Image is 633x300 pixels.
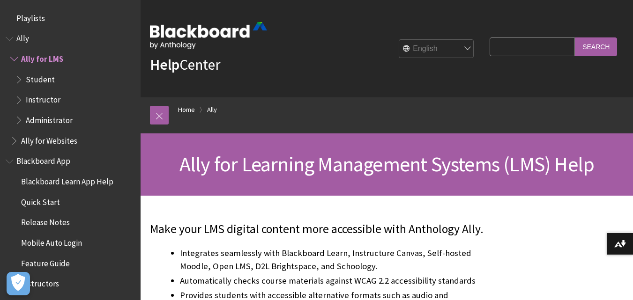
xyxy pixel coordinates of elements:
[150,55,220,74] a: HelpCenter
[207,104,217,116] a: Ally
[150,221,485,238] p: Make your LMS digital content more accessible with Anthology Ally.
[178,104,195,116] a: Home
[26,92,60,105] span: Instructor
[21,276,59,289] span: Instructors
[26,112,73,125] span: Administrator
[21,174,113,186] span: Blackboard Learn App Help
[21,51,63,64] span: Ally for LMS
[21,194,60,207] span: Quick Start
[399,40,474,59] select: Site Language Selector
[21,133,77,146] span: Ally for Websites
[7,272,30,295] button: Open Preferences
[179,151,594,177] span: Ally for Learning Management Systems (LMS) Help
[6,31,135,149] nav: Book outline for Anthology Ally Help
[16,31,29,44] span: Ally
[180,247,485,273] li: Integrates seamlessly with Blackboard Learn, Instructure Canvas, Self-hosted Moodle, Open LMS, D2...
[6,10,135,26] nav: Book outline for Playlists
[16,154,70,166] span: Blackboard App
[150,22,267,49] img: Blackboard by Anthology
[26,72,55,84] span: Student
[21,256,70,268] span: Feature Guide
[21,215,70,227] span: Release Notes
[150,55,179,74] strong: Help
[16,10,45,23] span: Playlists
[180,274,485,287] li: Automatically checks course materials against WCAG 2.2 accessibility standards
[575,37,617,56] input: Search
[21,235,82,248] span: Mobile Auto Login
